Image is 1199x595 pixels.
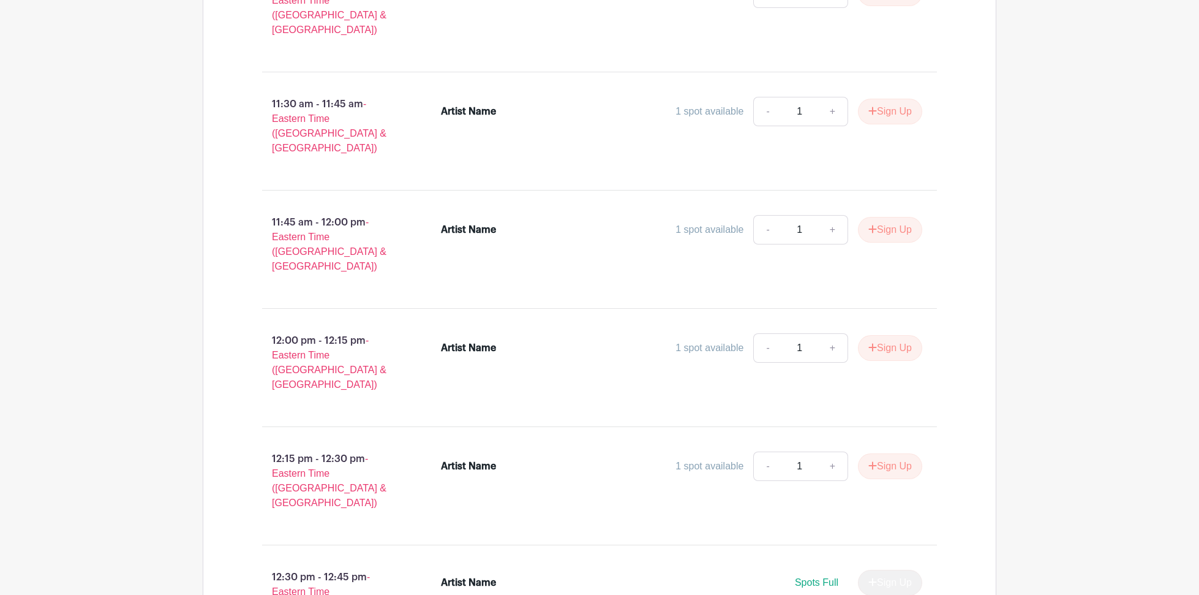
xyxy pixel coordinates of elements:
span: - Eastern Time ([GEOGRAPHIC_DATA] & [GEOGRAPHIC_DATA]) [272,99,386,153]
a: - [753,97,781,126]
button: Sign Up [858,217,922,243]
p: 12:00 pm - 12:15 pm [242,328,421,397]
a: + [818,452,848,481]
span: - Eastern Time ([GEOGRAPHIC_DATA] & [GEOGRAPHIC_DATA]) [272,335,386,390]
a: - [753,452,781,481]
div: Artist Name [441,104,496,119]
a: - [753,215,781,244]
div: Artist Name [441,341,496,355]
div: Artist Name [441,575,496,590]
a: + [818,97,848,126]
span: Spots Full [795,577,838,588]
span: - Eastern Time ([GEOGRAPHIC_DATA] & [GEOGRAPHIC_DATA]) [272,453,386,508]
p: 12:15 pm - 12:30 pm [242,447,421,515]
div: 1 spot available [675,104,743,119]
p: 11:30 am - 11:45 am [242,92,421,161]
div: Artist Name [441,459,496,474]
div: 1 spot available [675,222,743,237]
a: + [818,333,848,363]
span: - Eastern Time ([GEOGRAPHIC_DATA] & [GEOGRAPHIC_DATA]) [272,217,386,271]
button: Sign Up [858,99,922,124]
a: + [818,215,848,244]
div: Artist Name [441,222,496,237]
a: - [753,333,781,363]
div: 1 spot available [675,459,743,474]
div: 1 spot available [675,341,743,355]
button: Sign Up [858,335,922,361]
button: Sign Up [858,453,922,479]
p: 11:45 am - 12:00 pm [242,210,421,279]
